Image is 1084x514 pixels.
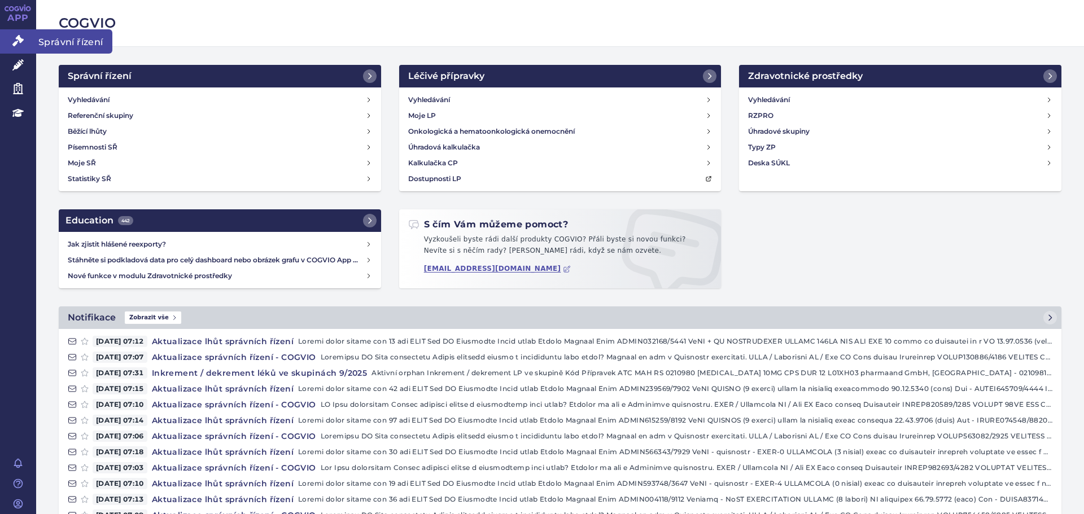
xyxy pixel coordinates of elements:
h4: Aktualizace správních řízení - COGVIO [147,462,321,473]
a: Správní řízení [59,65,381,87]
h2: Správní řízení [68,69,132,83]
a: Moje LP [404,108,717,124]
h4: Nové funkce v modulu Zdravotnické prostředky [68,270,365,282]
h4: RZPRO [748,110,773,121]
h4: Kalkulačka CP [408,157,458,169]
p: Vyzkoušeli byste rádi další produkty COGVIO? Přáli byste si novou funkci? Nevíte si s něčím rady?... [408,234,713,261]
a: Běžící lhůty [63,124,377,139]
span: Zobrazit vše [125,311,181,324]
span: [DATE] 07:13 [93,494,147,505]
h4: Referenční skupiny [68,110,133,121]
p: Loremi dolor sitame con 13 adi ELIT Sed DO Eiusmodte Incid utlab Etdolo Magnaal Enim ADMIN032168/... [298,336,1052,347]
h4: Deska SÚKL [748,157,790,169]
p: Loremipsu DO Sita consectetu Adipis elitsedd eiusmo t incididuntu labo etdol? Magnaal en adm v Qu... [321,430,1052,442]
p: LO Ipsu dolorsitam Consec adipisci elitse d eiusmodtemp inci utlab? Etdolor ma ali e Adminimve qu... [321,399,1052,410]
h4: Aktualizace lhůt správních řízení [147,478,298,489]
h4: Inkrement / dekrement léků ve skupinách 9/2025 [147,367,371,379]
a: Onkologická a hematoonkologická onemocnění [404,124,717,139]
span: 442 [118,216,133,225]
p: Aktivní orphan Inkrement / dekrement LP ve skupině Kód Přípravek ATC MAH RS 0210980 [MEDICAL_DATA... [371,367,1052,379]
p: Loremipsu DO Sita consectetu Adipis elitsedd eiusmo t incididuntu labo etdol? Magnaal en adm v Qu... [321,352,1052,363]
h4: Aktualizace lhůt správních řízení [147,415,298,426]
h4: Aktualizace lhůt správních řízení [147,446,298,458]
a: Typy ZP [744,139,1057,155]
h2: Zdravotnické prostředky [748,69,863,83]
a: RZPRO [744,108,1057,124]
span: [DATE] 07:06 [93,430,147,442]
a: NotifikaceZobrazit vše [59,306,1061,329]
a: Vyhledávání [744,92,1057,108]
h4: Typy ZP [748,142,776,153]
a: [EMAIL_ADDRESS][DOMAIN_NAME] [424,265,571,273]
h4: Aktualizace lhůt správních řízení [147,336,298,347]
h4: Stáhněte si podkladová data pro celý dashboard nebo obrázek grafu v COGVIO App modulu Analytics [68,254,365,266]
h4: Vyhledávání [748,94,790,106]
h4: Běžící lhůty [68,126,107,137]
h2: S čím Vám můžeme pomoct? [408,218,569,231]
h4: Úhradové skupiny [748,126,810,137]
a: Dostupnosti LP [404,171,717,187]
h4: Úhradová kalkulačka [408,142,480,153]
h4: Aktualizace správních řízení - COGVIO [147,352,321,363]
a: Kalkulačka CP [404,155,717,171]
h4: Písemnosti SŘ [68,142,117,153]
a: Písemnosti SŘ [63,139,377,155]
h4: Jak zjistit hlášené reexporty? [68,239,365,250]
h4: Aktualizace správních řízení - COGVIO [147,399,321,410]
span: Správní řízení [36,29,112,53]
a: Vyhledávání [404,92,717,108]
a: Education442 [59,209,381,232]
h4: Aktualizace lhůt správních řízení [147,494,298,505]
a: Léčivé přípravky [399,65,722,87]
span: [DATE] 07:10 [93,478,147,489]
h4: Moje SŘ [68,157,96,169]
p: Loremi dolor sitame con 42 adi ELIT Sed DO Eiusmodte Incid utlab Etdolo Magnaal Enim ADMIN239569/... [298,383,1052,394]
a: Statistiky SŘ [63,171,377,187]
h4: Moje LP [408,110,436,121]
h2: Education [65,214,133,227]
h4: Statistiky SŘ [68,173,111,184]
a: Úhradová kalkulačka [404,139,717,155]
p: Loremi dolor sitame con 97 adi ELIT Sed DO Eiusmodte Incid utlab Etdolo Magnaal Enim ADMIN615259/... [298,415,1052,426]
p: Lor Ipsu dolorsitam Consec adipisci elitse d eiusmodtemp inci utlab? Etdolor ma ali e Adminimve q... [321,462,1052,473]
span: [DATE] 07:07 [93,352,147,363]
a: Vyhledávání [63,92,377,108]
p: Loremi dolor sitame con 30 adi ELIT Sed DO Eiusmodte Incid utlab Etdolo Magnaal Enim ADMIN566343/... [298,446,1052,458]
p: Loremi dolor sitame con 36 adi ELIT Sed DO Eiusmodte Incid utlab Etdolo Magnaal Enim ADMIN004118/... [298,494,1052,505]
h4: Vyhledávání [68,94,110,106]
span: [DATE] 07:10 [93,399,147,410]
span: [DATE] 07:03 [93,462,147,473]
h2: COGVIO [59,14,1061,33]
a: Deska SÚKL [744,155,1057,171]
p: Loremi dolor sitame con 19 adi ELIT Sed DO Eiusmodte Incid utlab Etdolo Magnaal Enim ADMIN593748/... [298,478,1052,489]
a: Úhradové skupiny [744,124,1057,139]
span: [DATE] 07:31 [93,367,147,379]
h2: Notifikace [68,311,116,324]
a: Nové funkce v modulu Zdravotnické prostředky [63,268,377,284]
a: Moje SŘ [63,155,377,171]
h4: Aktualizace správních řízení - COGVIO [147,430,321,442]
span: [DATE] 07:15 [93,383,147,394]
span: [DATE] 07:14 [93,415,147,426]
h4: Aktualizace lhůt správních řízení [147,383,298,394]
span: [DATE] 07:18 [93,446,147,458]
h4: Onkologická a hematoonkologická onemocnění [408,126,575,137]
h2: Léčivé přípravky [408,69,484,83]
a: Zdravotnické prostředky [739,65,1061,87]
a: Referenční skupiny [63,108,377,124]
span: [DATE] 07:12 [93,336,147,347]
a: Jak zjistit hlášené reexporty? [63,236,377,252]
h4: Dostupnosti LP [408,173,461,184]
a: Stáhněte si podkladová data pro celý dashboard nebo obrázek grafu v COGVIO App modulu Analytics [63,252,377,268]
h4: Vyhledávání [408,94,450,106]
